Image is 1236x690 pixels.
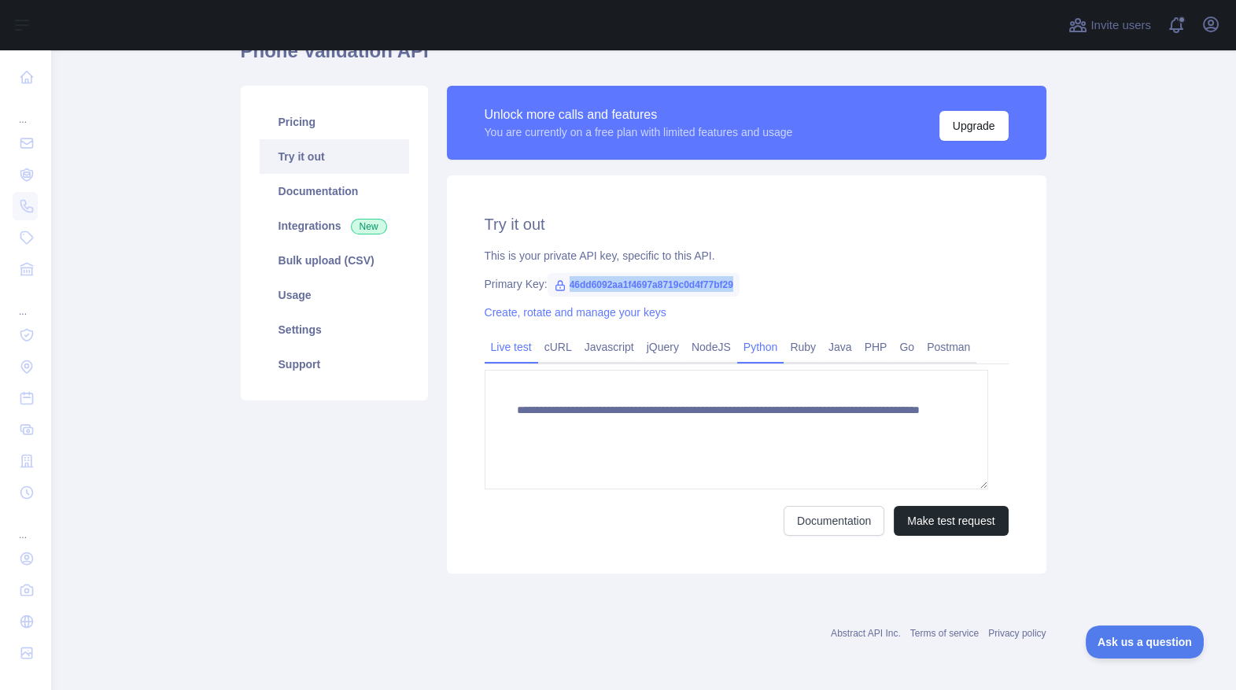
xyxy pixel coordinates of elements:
a: Terms of service [910,628,979,639]
a: Usage [260,278,409,312]
a: Privacy policy [988,628,1046,639]
button: Upgrade [939,111,1009,141]
a: Documentation [260,174,409,208]
div: Unlock more calls and features [485,105,793,124]
div: ... [13,510,38,541]
iframe: Toggle Customer Support [1086,625,1205,659]
a: Support [260,347,409,382]
a: Go [893,334,921,360]
a: Ruby [784,334,822,360]
div: You are currently on a free plan with limited features and usage [485,124,793,140]
div: Primary Key: [485,276,1009,292]
a: cURL [538,334,578,360]
a: Pricing [260,105,409,139]
a: Settings [260,312,409,347]
button: Invite users [1065,13,1154,38]
span: 46dd6092aa1f4697a8719c0d4f77bf29 [548,273,740,297]
a: Integrations New [260,208,409,243]
a: Documentation [784,506,884,536]
a: Abstract API Inc. [831,628,901,639]
a: Javascript [578,334,640,360]
a: Create, rotate and manage your keys [485,306,666,319]
span: Invite users [1090,17,1151,35]
div: This is your private API key, specific to this API. [485,248,1009,264]
a: NodeJS [685,334,737,360]
a: PHP [858,334,894,360]
a: Try it out [260,139,409,174]
span: New [351,219,387,234]
a: Postman [921,334,976,360]
h1: Phone Validation API [241,39,1046,76]
a: jQuery [640,334,685,360]
a: Bulk upload (CSV) [260,243,409,278]
button: Make test request [894,506,1008,536]
div: ... [13,94,38,126]
h2: Try it out [485,213,1009,235]
div: ... [13,286,38,318]
a: Java [822,334,858,360]
a: Python [737,334,784,360]
a: Live test [485,334,538,360]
